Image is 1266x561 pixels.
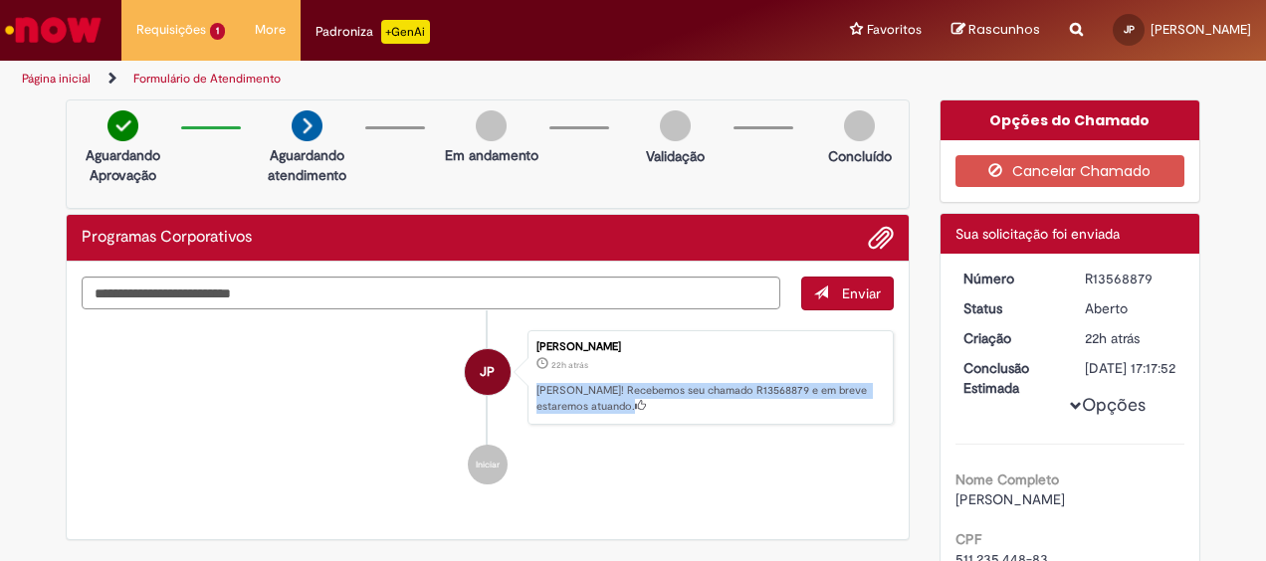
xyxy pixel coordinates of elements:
[445,145,538,165] p: Em andamento
[465,349,511,395] div: João Prado
[107,110,138,141] img: check-circle-green.png
[968,20,1040,39] span: Rascunhos
[133,71,281,87] a: Formulário de Atendimento
[136,20,206,40] span: Requisições
[551,359,588,371] span: 22h atrás
[15,61,829,97] ul: Trilhas de página
[1085,329,1140,347] span: 22h atrás
[949,328,1071,348] dt: Criação
[955,530,981,548] b: CPF
[210,23,225,40] span: 1
[82,310,894,505] ul: Histórico de tíquete
[949,298,1071,318] dt: Status
[868,225,894,251] button: Adicionar anexos
[1085,329,1140,347] time: 30/09/2025 10:17:46
[476,110,507,141] img: img-circle-grey.png
[955,155,1185,187] button: Cancelar Chamado
[480,348,495,396] span: JP
[955,470,1059,488] b: Nome Completo
[844,110,875,141] img: img-circle-grey.png
[1151,21,1251,38] span: [PERSON_NAME]
[536,383,883,414] p: [PERSON_NAME]! Recebemos seu chamado R13568879 e em breve estaremos atuando.
[949,358,1071,398] dt: Conclusão Estimada
[292,110,322,141] img: arrow-next.png
[1085,269,1177,288] div: R13568879
[255,20,286,40] span: More
[2,10,105,50] img: ServiceNow
[955,225,1120,243] span: Sua solicitação foi enviada
[381,20,430,44] p: +GenAi
[842,284,881,302] span: Enviar
[1085,298,1177,318] div: Aberto
[82,277,780,309] textarea: Digite sua mensagem aqui...
[82,229,252,247] h2: Programas Corporativos Histórico de tíquete
[259,145,355,185] p: Aguardando atendimento
[949,269,1071,288] dt: Número
[536,341,883,353] div: [PERSON_NAME]
[867,20,922,40] span: Favoritos
[951,21,1040,40] a: Rascunhos
[1085,328,1177,348] div: 30/09/2025 10:17:46
[660,110,691,141] img: img-circle-grey.png
[828,146,892,166] p: Concluído
[941,100,1200,140] div: Opções do Chamado
[551,359,588,371] time: 30/09/2025 10:17:46
[801,277,894,310] button: Enviar
[1085,358,1177,378] div: [DATE] 17:17:52
[82,330,894,426] li: João Prado
[646,146,705,166] p: Validação
[75,145,171,185] p: Aguardando Aprovação
[955,490,1065,508] span: [PERSON_NAME]
[316,20,430,44] div: Padroniza
[1124,23,1135,36] span: JP
[22,71,91,87] a: Página inicial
